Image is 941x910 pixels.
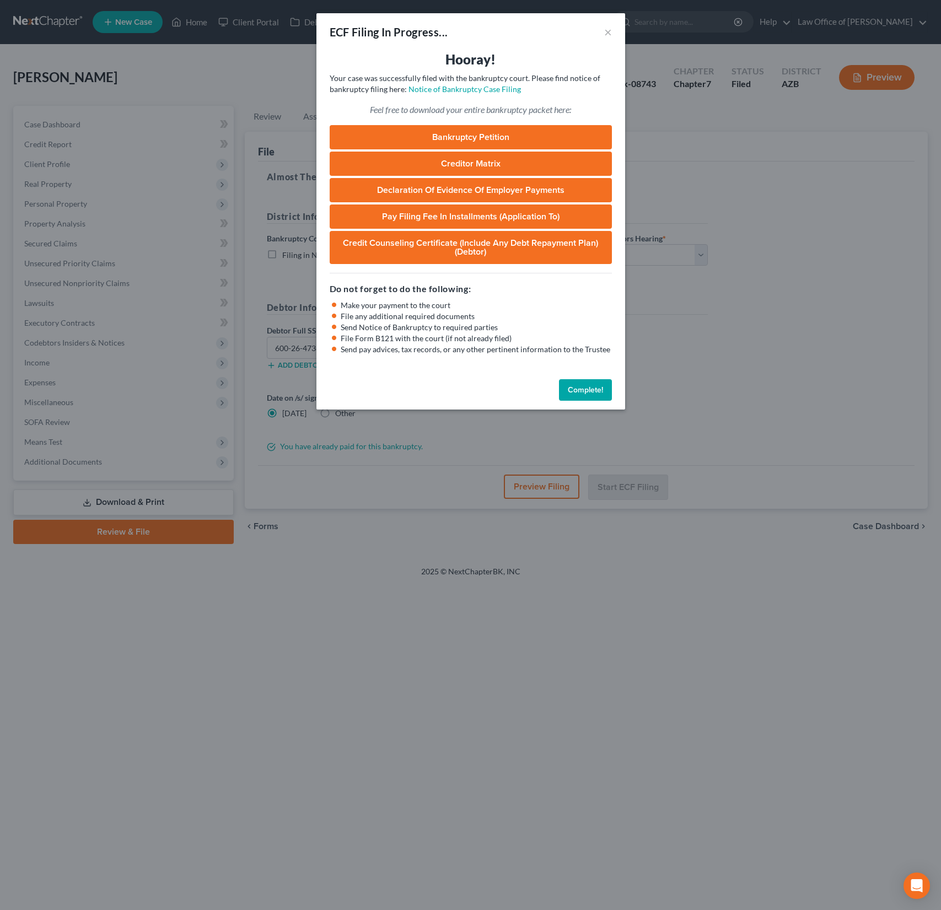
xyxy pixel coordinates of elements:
[330,104,612,116] p: Feel free to download your entire bankruptcy packet here:
[330,125,612,149] a: Bankruptcy Petition
[330,51,612,68] h3: Hooray!
[341,333,612,344] li: File Form B121 with the court (if not already filed)
[341,344,612,355] li: Send pay advices, tax records, or any other pertinent information to the Trustee
[341,322,612,333] li: Send Notice of Bankruptcy to required parties
[341,300,612,311] li: Make your payment to the court
[330,178,612,202] a: Declaration of Evidence of Employer Payments
[330,152,612,176] a: Creditor Matrix
[330,24,448,40] div: ECF Filing In Progress...
[330,231,612,264] a: Credit Counseling Certificate (Include any Debt Repayment Plan) (Debtor)
[604,25,612,39] button: ×
[341,311,612,322] li: File any additional required documents
[559,379,612,401] button: Complete!
[330,282,612,295] h5: Do not forget to do the following:
[408,84,521,94] a: Notice of Bankruptcy Case Filing
[330,73,600,94] span: Your case was successfully filed with the bankruptcy court. Please find notice of bankruptcy fili...
[904,873,930,899] div: Open Intercom Messenger
[330,204,612,229] a: Pay Filing Fee in Installments (Application to)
